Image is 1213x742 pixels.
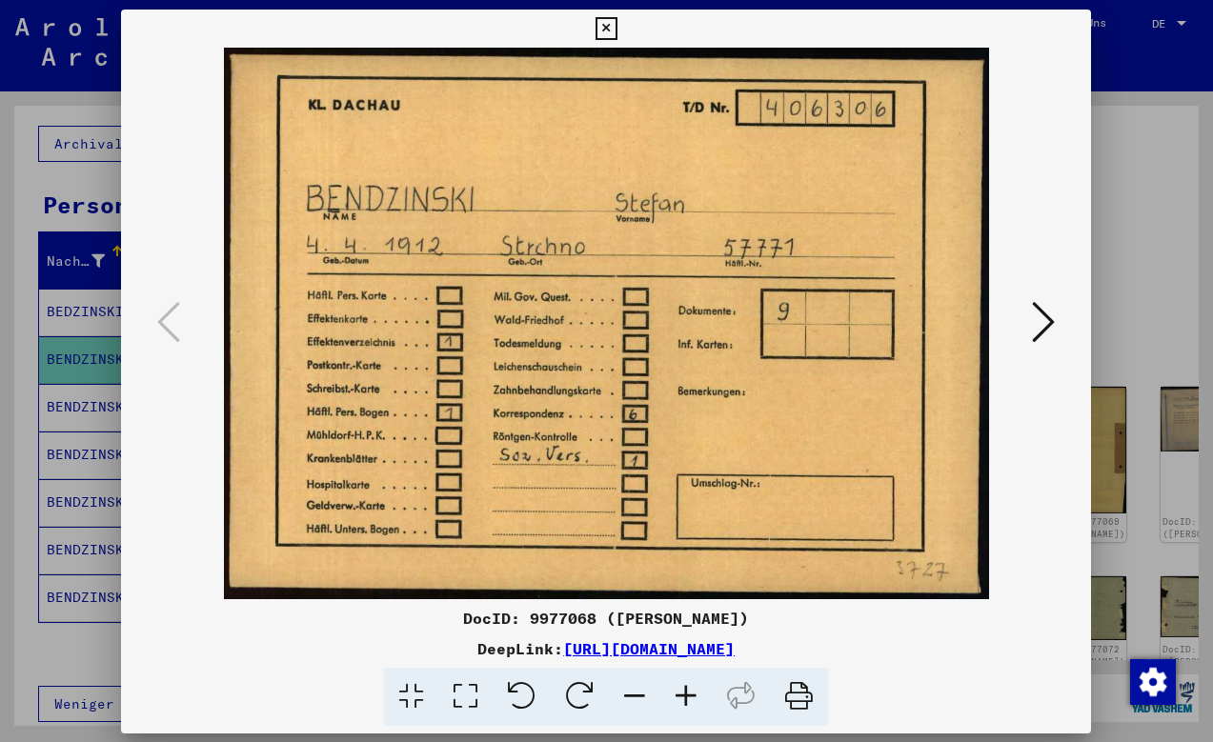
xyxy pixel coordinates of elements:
[186,48,1026,599] img: 001.jpg
[1130,659,1176,705] img: Zustimmung ändern
[1129,658,1175,704] div: Zustimmung ändern
[121,637,1091,660] div: DeepLink:
[121,607,1091,630] div: DocID: 9977068 ([PERSON_NAME])
[563,639,735,658] a: [URL][DOMAIN_NAME]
